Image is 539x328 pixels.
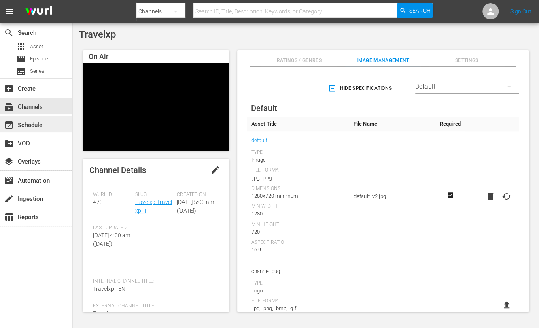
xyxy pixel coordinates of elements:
[135,192,173,198] span: Slug:
[4,212,14,222] span: Reports
[345,56,420,65] span: Image Management
[251,305,346,313] div: .jpg, .png, .bmp, .gif
[251,185,346,192] div: Dimensions
[247,117,350,131] th: Asset Title
[350,131,436,262] td: default_v2.jpg
[93,285,125,292] span: Travelxp - EN
[251,149,346,156] div: Type
[4,157,14,166] span: Overlays
[251,228,346,236] div: 720
[4,176,14,185] span: Automation
[251,203,346,210] div: Min Width
[4,84,14,94] span: Create
[16,42,26,51] span: Asset
[251,246,346,254] div: 16:9
[251,287,346,295] div: Logo
[93,303,215,309] span: External Channel Title:
[210,165,220,175] span: edit
[251,156,346,164] div: Image
[177,192,215,198] span: Created On:
[350,117,436,131] th: File Name
[19,2,58,21] img: ans4CAIJ8jUAAAAAAAAAAAAAAAAAAAAAAAAgQb4GAAAAAAAAAAAAAAAAAAAAAAAAJMjXAAAAAAAAAAAAAAAAAAAAAAAAgAT5G...
[4,102,14,112] span: Channels
[261,56,337,65] span: Ratings / Genres
[251,222,346,228] div: Min Height
[446,192,455,199] svg: Required
[251,266,346,277] span: channel-bug
[330,84,392,93] span: Hide Specifications
[16,66,26,76] span: Series
[93,225,131,231] span: Last Updated:
[89,52,108,61] span: On Air
[135,199,172,214] a: travelxp_travelxp_1
[93,192,131,198] span: Wurl ID:
[4,28,14,38] span: Search
[251,135,267,146] a: default
[79,29,116,40] span: Travelxp
[93,310,114,317] span: Travelxp
[93,199,103,205] span: 473
[510,8,531,15] a: Sign Out
[409,3,431,18] span: Search
[4,194,14,204] span: Ingestion
[251,210,346,218] div: 1280
[429,56,504,65] span: Settings
[30,55,48,63] span: Episode
[327,77,395,100] button: Hide Specifications
[89,165,146,175] span: Channel Details
[251,167,346,174] div: File Format
[4,120,14,130] span: Schedule
[93,278,215,285] span: Internal Channel Title:
[93,232,130,247] span: [DATE] 4:00 am ([DATE])
[30,43,43,51] span: Asset
[251,192,346,200] div: 1280x720 minimum
[4,138,14,148] span: VOD
[251,298,346,305] div: File Format
[251,280,346,287] div: Type
[251,239,346,246] div: Aspect Ratio
[30,67,45,75] span: Series
[415,75,519,98] div: Default
[251,103,277,113] span: Default
[83,63,229,151] div: Video Player
[251,174,346,182] div: .jpg, .png
[5,6,15,16] span: menu
[397,3,433,18] button: Search
[16,54,26,64] span: Episode
[177,199,214,214] span: [DATE] 5:00 am ([DATE])
[206,160,225,180] button: edit
[436,117,465,131] th: Required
